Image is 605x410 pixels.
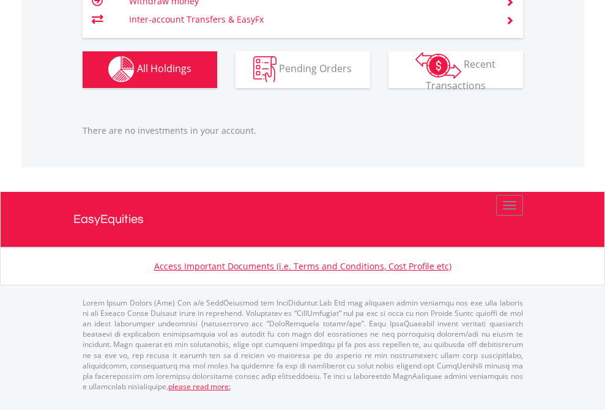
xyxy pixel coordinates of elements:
a: Access Important Documents (i.e. Terms and Conditions, Cost Profile etc) [154,260,451,272]
button: All Holdings [83,51,217,88]
button: Pending Orders [236,51,370,88]
a: EasyEquities [73,192,532,247]
span: Recent Transactions [426,57,496,92]
span: All Holdings [137,62,191,75]
span: Pending Orders [279,62,352,75]
td: Inter-account Transfers & EasyFx [129,10,491,29]
p: Lorem Ipsum Dolors (Ame) Con a/e SeddOeiusmod tem InciDiduntut Lab Etd mag aliquaen admin veniamq... [83,298,523,392]
p: There are no investments in your account. [83,125,523,137]
button: Recent Transactions [388,51,523,88]
a: please read more: [168,381,231,392]
img: holdings-wht.png [108,56,135,82]
img: transactions-zar-wht.png [415,52,461,79]
img: pending_instructions-wht.png [253,56,277,82]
